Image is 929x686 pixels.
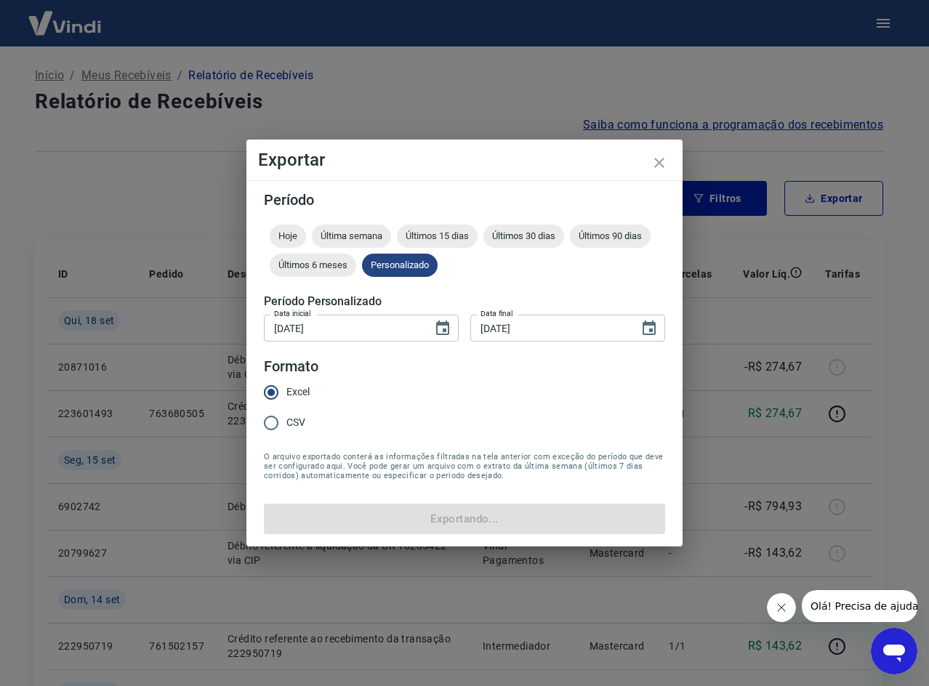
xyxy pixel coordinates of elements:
iframe: Botão para abrir a janela de mensagens [871,628,917,674]
div: Personalizado [362,254,438,277]
span: Última semana [312,230,391,241]
span: Últimos 90 dias [570,230,651,241]
span: Personalizado [362,259,438,270]
span: Últimos 15 dias [397,230,478,241]
input: DD/MM/YYYY [470,315,629,342]
span: CSV [286,415,305,430]
iframe: Mensagem da empresa [802,590,917,622]
span: Hoje [270,230,306,241]
div: Últimos 30 dias [483,225,564,248]
label: Data final [480,308,513,319]
h5: Período [264,193,665,207]
span: Últimos 30 dias [483,230,564,241]
input: DD/MM/YYYY [264,315,422,342]
legend: Formato [264,356,318,377]
iframe: Fechar mensagem [767,593,796,622]
button: Choose date, selected date is 24 de set de 2025 [635,314,664,343]
div: Última semana [312,225,391,248]
span: Excel [286,384,310,400]
span: Olá! Precisa de ajuda? [9,10,122,22]
button: Choose date, selected date is 25 de ago de 2025 [428,314,457,343]
div: Últimos 15 dias [397,225,478,248]
h4: Exportar [258,151,671,169]
div: Últimos 90 dias [570,225,651,248]
span: O arquivo exportado conterá as informações filtradas na tela anterior com exceção do período que ... [264,452,665,480]
div: Hoje [270,225,306,248]
span: Últimos 6 meses [270,259,356,270]
label: Data inicial [274,308,311,319]
button: close [642,145,677,180]
h5: Período Personalizado [264,294,665,309]
div: Últimos 6 meses [270,254,356,277]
